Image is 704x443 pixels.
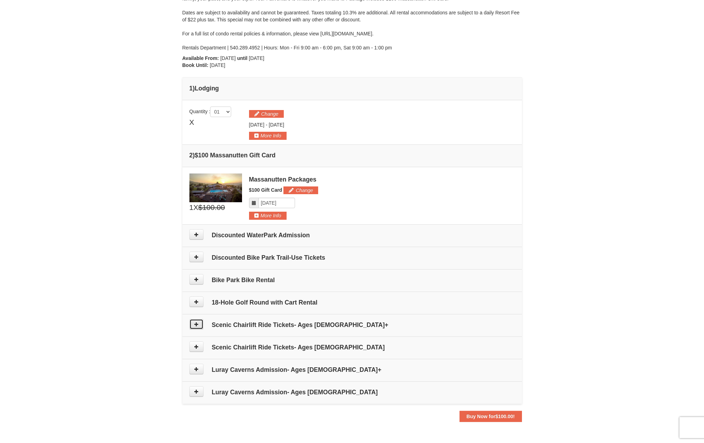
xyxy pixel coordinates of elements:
button: More Info [249,132,287,139]
h4: Discounted WaterPark Admission [189,232,515,239]
h4: 18-Hole Golf Round with Cart Rental [189,299,515,306]
span: $100 Gift Card [249,187,282,193]
span: [DATE] [220,55,236,61]
span: [DATE] [210,62,225,68]
h4: Luray Caverns Admission- Ages [DEMOGRAPHIC_DATA]+ [189,366,515,373]
span: [DATE] [249,55,264,61]
h4: Luray Caverns Admission- Ages [DEMOGRAPHIC_DATA] [189,389,515,396]
h4: Bike Park Bike Rental [189,277,515,284]
button: Buy Now for$100.00! [460,411,522,422]
img: 6619879-1.jpg [189,173,242,202]
h4: Scenic Chairlift Ride Tickets- Ages [DEMOGRAPHIC_DATA] [189,344,515,351]
span: ) [193,85,195,92]
span: Quantity : [189,109,232,114]
h4: 2 $100 Massanutten Gift Card [189,152,515,159]
span: $100.00 [198,202,225,213]
h4: Discounted Bike Park Trail-Use Tickets [189,254,515,261]
span: X [189,117,194,128]
button: Change [249,110,284,118]
span: [DATE] [249,122,264,128]
strong: until [237,55,248,61]
span: 1 [189,202,194,213]
h4: Scenic Chairlift Ride Tickets- Ages [DEMOGRAPHIC_DATA]+ [189,321,515,328]
span: $100.00 [495,414,513,419]
button: Change [283,186,318,194]
span: - [266,122,267,128]
button: More Info [249,212,287,219]
div: Massanutten Packages [249,176,515,183]
span: X [193,202,198,213]
h4: 1 Lodging [189,85,515,92]
strong: Book Until: [182,62,209,68]
strong: Buy Now for ! [467,414,515,419]
span: [DATE] [269,122,284,128]
strong: Available From: [182,55,219,61]
span: ) [193,152,195,159]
